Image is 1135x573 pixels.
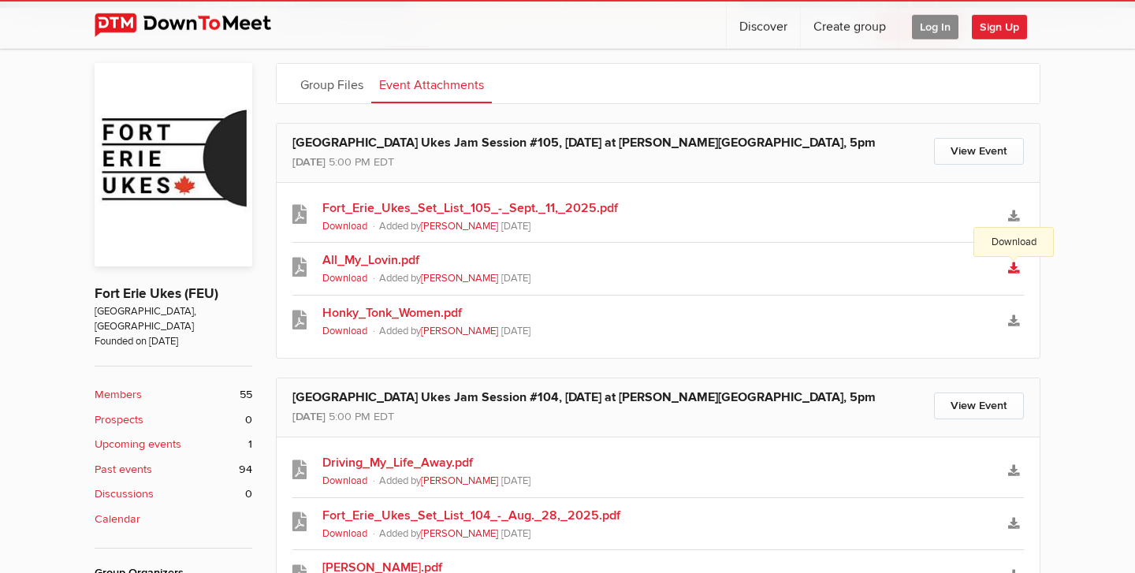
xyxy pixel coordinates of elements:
[801,2,899,49] a: Create group
[95,304,252,335] span: [GEOGRAPHIC_DATA], [GEOGRAPHIC_DATA]
[322,527,367,540] a: Download
[322,220,367,233] a: Download
[379,474,501,487] span: Added by
[322,506,994,525] a: Fort_Erie_Ukes_Set_List_104_-_Aug._28,_2025.pdf
[421,220,498,233] a: [PERSON_NAME]
[501,272,531,285] span: [DATE]
[322,474,367,487] a: Download
[322,303,994,322] a: Honky_Tonk_Women.pdf
[421,527,498,540] a: [PERSON_NAME]
[95,486,252,503] a: Discussions 0
[95,411,252,429] a: Prospects 0
[95,386,142,404] b: Members
[972,15,1027,39] span: Sign Up
[379,220,501,233] span: Added by
[1003,257,1024,280] a: Download
[95,436,181,453] b: Upcoming events
[240,386,252,404] span: 55
[292,64,371,103] a: Group Files
[292,410,326,423] b: [DATE]
[95,334,252,349] span: Founded on [DATE]
[245,486,252,503] span: 0
[374,155,394,169] span: America/New_York
[934,393,1024,419] a: View Event
[421,272,498,285] a: [PERSON_NAME]
[329,155,370,169] span: 5:00 PM
[374,410,394,423] span: America/New_York
[95,285,218,302] a: Fort Erie Ukes (FEU)
[371,64,492,103] a: Event Attachments
[95,411,143,429] b: Prospects
[501,474,531,487] span: [DATE]
[322,325,367,337] a: Download
[95,63,252,266] img: Fort Erie Ukes (FEU)
[899,2,971,49] a: Log In
[95,511,252,528] a: Calendar
[322,199,994,218] a: Fort_Erie_Ukes_Set_List_105_-_Sept._11,_2025.pdf
[379,527,501,540] span: Added by
[421,474,498,487] a: [PERSON_NAME]
[95,386,252,404] a: Members 55
[379,325,501,337] span: Added by
[501,527,531,540] span: [DATE]
[95,486,154,503] b: Discussions
[95,511,140,528] b: Calendar
[421,325,498,337] a: [PERSON_NAME]
[322,453,994,472] a: Driving_My_Life_Away.pdf
[972,2,1040,49] a: Sign Up
[95,13,296,37] img: DownToMeet
[501,325,531,337] span: [DATE]
[292,389,876,405] a: [GEOGRAPHIC_DATA] Ukes Jam Session #104, [DATE] at [PERSON_NAME][GEOGRAPHIC_DATA], 5pm
[912,15,958,39] span: Log In
[501,220,531,233] span: [DATE]
[727,2,800,49] a: Discover
[329,410,370,423] span: 5:00 PM
[974,228,1053,256] span: Download
[292,135,876,151] a: [GEOGRAPHIC_DATA] Ukes Jam Session #105, [DATE] at [PERSON_NAME][GEOGRAPHIC_DATA], 5pm
[322,272,367,285] a: Download
[248,436,252,453] span: 1
[245,411,252,429] span: 0
[292,155,326,169] b: [DATE]
[95,461,152,478] b: Past events
[95,461,252,478] a: Past events 94
[934,138,1024,165] a: View Event
[322,251,994,270] a: All_My_Lovin.pdf
[379,272,501,285] span: Added by
[239,461,252,478] span: 94
[95,436,252,453] a: Upcoming events 1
